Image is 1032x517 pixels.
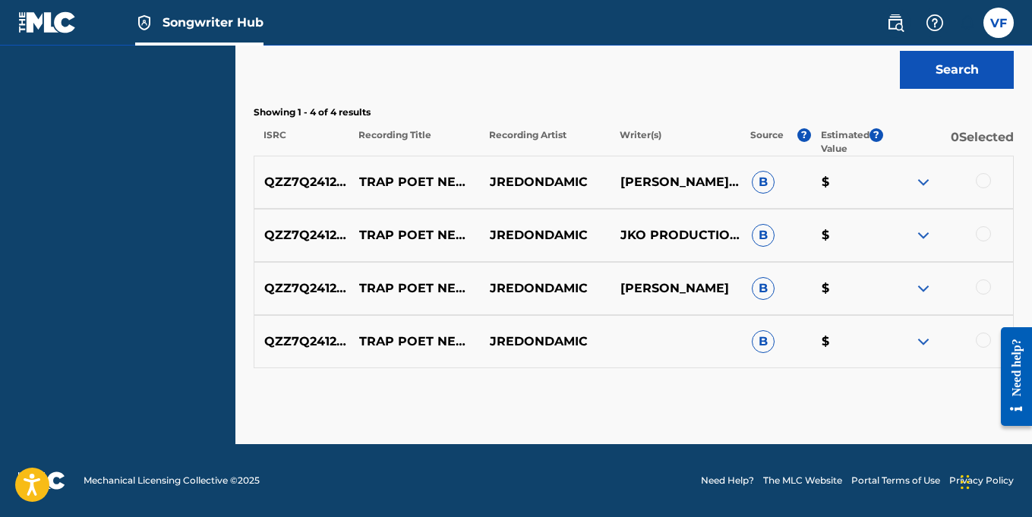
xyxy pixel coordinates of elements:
iframe: Resource Center [989,315,1032,437]
span: Mechanical Licensing Collective © 2025 [84,474,260,487]
p: TRAP POET NEW MONEY [349,279,480,298]
button: Search [900,51,1014,89]
p: $ [812,226,882,244]
p: JREDONDAMIC [480,173,611,191]
p: QZZ7Q2412538 [254,333,349,351]
p: Source [750,128,784,156]
p: Recording Title [348,128,478,156]
p: Writer(s) [610,128,740,156]
p: $ [812,173,882,191]
img: MLC Logo [18,11,77,33]
a: Privacy Policy [949,474,1014,487]
p: Recording Artist [479,128,610,156]
p: $ [812,333,882,351]
p: TRAP POET NEW MONEY [349,333,480,351]
p: TRAP POET NEW MONEY [349,173,480,191]
span: ? [869,128,883,142]
p: $ [812,279,882,298]
p: Showing 1 - 4 of 4 results [254,106,1014,119]
p: JREDONDAMIC [480,226,611,244]
p: [PERSON_NAME], JKO PRODUCTION, SCRILL WHITE [611,173,741,191]
img: Top Rightsholder [135,14,153,32]
div: User Menu [983,8,1014,38]
a: Public Search [880,8,910,38]
p: QZZ7Q2412538 [254,173,349,191]
img: expand [914,333,933,351]
p: TRAP POET NEW MONEY [349,226,480,244]
img: help [926,14,944,32]
p: QZZ7Q2412538 [254,226,349,244]
span: Songwriter Hub [163,14,264,31]
p: JKO PRODUCTION, SCRILL WHITE [611,226,741,244]
span: B [752,171,775,194]
p: JREDONDAMIC [480,333,611,351]
span: B [752,277,775,300]
iframe: Chat Widget [956,444,1032,517]
a: Portal Terms of Use [851,474,940,487]
p: ISRC [254,128,348,156]
img: expand [914,279,933,298]
div: Help [920,8,950,38]
img: search [886,14,904,32]
img: expand [914,226,933,244]
a: Need Help? [701,474,754,487]
p: [PERSON_NAME] [611,279,741,298]
p: JREDONDAMIC [480,279,611,298]
div: Notifications [959,15,974,30]
span: B [752,224,775,247]
span: ? [797,128,811,142]
img: expand [914,173,933,191]
a: The MLC Website [763,474,842,487]
span: B [752,330,775,353]
p: 0 Selected [883,128,1014,156]
p: Estimated Value [821,128,869,156]
div: Drag [961,459,970,505]
p: QZZ7Q2412538 [254,279,349,298]
img: logo [18,471,65,490]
